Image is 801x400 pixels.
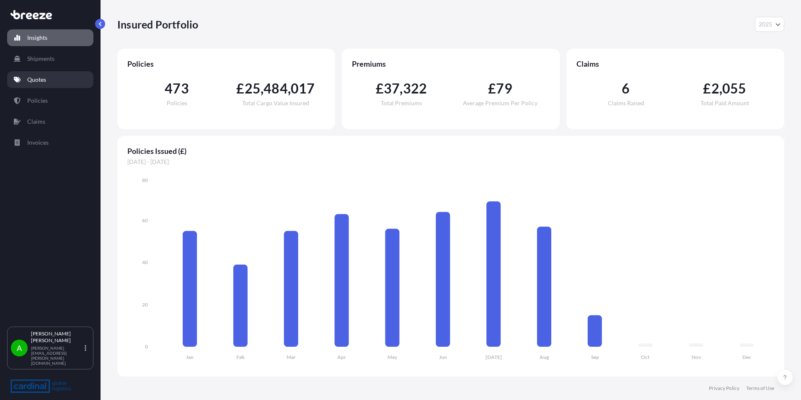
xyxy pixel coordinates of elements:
a: Shipments [7,50,93,67]
span: 2 [711,82,719,95]
tspan: Jan [186,354,194,360]
p: [PERSON_NAME][EMAIL_ADDRESS][PERSON_NAME][DOMAIN_NAME] [31,345,83,366]
span: 37 [384,82,400,95]
tspan: 0 [145,343,148,350]
span: £ [703,82,711,95]
span: Total Premiums [381,100,422,106]
span: [DATE] - [DATE] [127,158,774,166]
p: Insured Portfolio [117,18,198,31]
tspan: Feb [236,354,245,360]
tspan: Mar [287,354,296,360]
span: 473 [165,82,189,95]
p: [PERSON_NAME] [PERSON_NAME] [31,330,83,344]
tspan: May [388,354,398,360]
p: Claims [27,117,45,126]
span: , [400,82,403,95]
span: Premiums [352,59,550,69]
span: £ [488,82,496,95]
span: 79 [496,82,512,95]
span: , [719,82,722,95]
img: organization-logo [10,379,71,393]
span: Total Cargo Value Insured [242,100,309,106]
span: £ [236,82,244,95]
span: Claims Raised [608,100,644,106]
p: Shipments [27,55,54,63]
tspan: 40 [142,259,148,265]
span: 017 [291,82,315,95]
span: , [261,82,264,95]
tspan: Oct [641,354,650,360]
tspan: [DATE] [486,354,502,360]
span: 322 [403,82,427,95]
p: Policies [27,96,48,105]
span: 6 [622,82,630,95]
p: Invoices [27,138,49,147]
span: A [17,344,22,352]
tspan: Apr [337,354,346,360]
span: Policies Issued (£) [127,146,774,156]
a: Claims [7,113,93,130]
p: Insights [27,34,47,42]
span: £ [376,82,384,95]
a: Privacy Policy [709,385,739,392]
span: 25 [245,82,261,95]
button: Year Selector [755,17,784,32]
span: Total Paid Amount [700,100,749,106]
p: Quotes [27,75,46,84]
tspan: Aug [540,354,549,360]
span: , [288,82,291,95]
span: Average Premium Per Policy [463,100,537,106]
a: Quotes [7,71,93,88]
span: 2025 [759,20,772,29]
a: Invoices [7,134,93,151]
tspan: Sep [591,354,599,360]
tspan: Jun [439,354,447,360]
span: Claims [576,59,774,69]
a: Policies [7,92,93,109]
span: Policies [167,100,187,106]
tspan: 20 [142,301,148,308]
tspan: Dec [742,354,751,360]
tspan: Nov [692,354,701,360]
span: Policies [127,59,325,69]
span: 055 [722,82,747,95]
a: Insights [7,29,93,46]
tspan: 60 [142,217,148,223]
a: Terms of Use [746,385,774,392]
span: 484 [264,82,288,95]
tspan: 80 [142,177,148,183]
